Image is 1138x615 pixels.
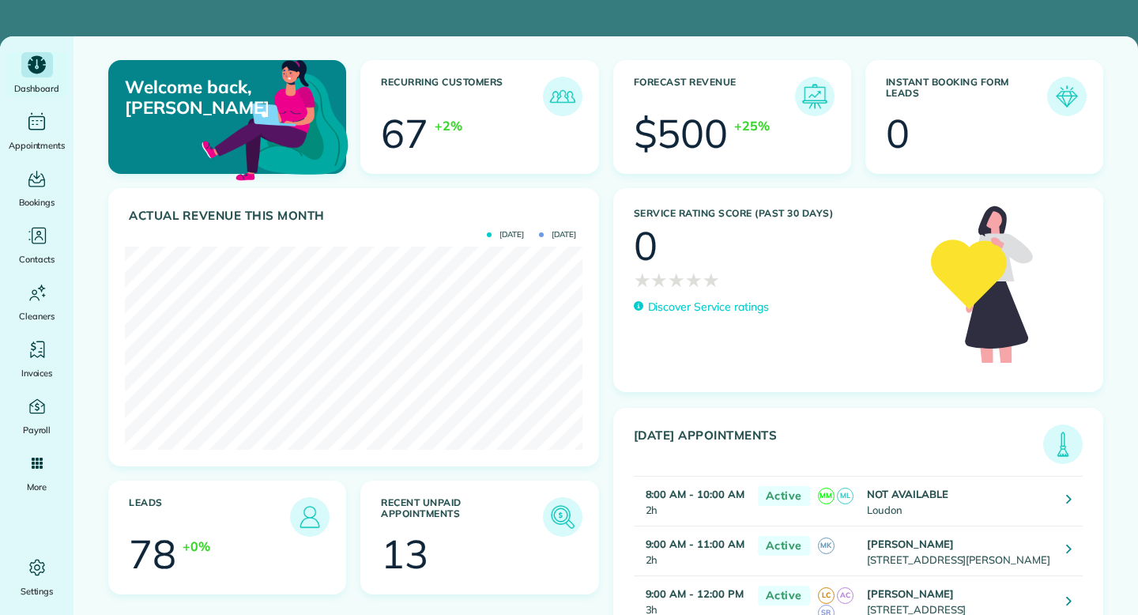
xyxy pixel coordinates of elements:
[799,81,831,112] img: icon_forecast_revenue-8c13a41c7ed35a8dcfafea3cbb826a0462acb37728057bba2d056411b612bbbe.png
[547,81,578,112] img: icon_recurring_customers-cf858462ba22bcd05b5a5880d41d6543d210077de5bb9ebc9590e49fd87d84ed.png
[1051,81,1083,112] img: icon_form_leads-04211a6a04a5b2264e4ee56bc0799ec3eb69b7e499cbb523a139df1d13a81ae0.png
[646,538,744,550] strong: 9:00 AM - 11:00 AM
[886,77,1047,116] h3: Instant Booking Form Leads
[634,477,750,526] td: 2h
[646,587,744,600] strong: 9:00 AM - 12:00 PM
[6,52,67,96] a: Dashboard
[6,166,67,210] a: Bookings
[634,428,1044,464] h3: [DATE] Appointments
[634,208,916,219] h3: Service Rating score (past 30 days)
[758,586,810,606] span: Active
[818,587,835,604] span: LC
[6,223,67,267] a: Contacts
[734,116,770,135] div: +25%
[129,534,176,574] div: 78
[23,422,51,438] span: Payroll
[863,477,1054,526] td: Loudon
[21,365,53,381] span: Invoices
[758,536,810,556] span: Active
[27,479,47,495] span: More
[867,538,954,550] strong: [PERSON_NAME]
[634,226,658,266] div: 0
[837,488,853,504] span: ML
[703,266,720,294] span: ★
[685,266,703,294] span: ★
[539,231,576,239] span: [DATE]
[6,394,67,438] a: Payroll
[9,138,66,153] span: Appointments
[381,534,428,574] div: 13
[183,537,210,556] div: +0%
[6,280,67,324] a: Cleaners
[435,116,462,135] div: +2%
[634,526,750,576] td: 2h
[547,501,578,533] img: icon_unpaid_appointments-47b8ce3997adf2238b356f14209ab4cced10bd1f174958f3ca8f1d0dd7fffeee.png
[19,308,55,324] span: Cleaners
[634,77,795,116] h3: Forecast Revenue
[129,209,582,223] h3: Actual Revenue this month
[19,251,55,267] span: Contacts
[648,299,769,315] p: Discover Service ratings
[634,299,769,315] a: Discover Service ratings
[487,231,524,239] span: [DATE]
[646,488,744,500] strong: 8:00 AM - 10:00 AM
[650,266,668,294] span: ★
[6,555,67,599] a: Settings
[1047,428,1079,460] img: icon_todays_appointments-901f7ab196bb0bea1936b74009e4eb5ffbc2d2711fa7634e0d609ed5ef32b18b.png
[634,114,729,153] div: $500
[867,587,954,600] strong: [PERSON_NAME]
[634,266,651,294] span: ★
[381,114,428,153] div: 67
[863,526,1054,576] td: [STREET_ADDRESS][PERSON_NAME]
[129,497,290,537] h3: Leads
[21,583,54,599] span: Settings
[758,486,810,506] span: Active
[294,501,326,533] img: icon_leads-1bed01f49abd5b7fead27621c3d59655bb73ed531f8eeb49469d10e621d6b896.png
[125,77,268,119] p: Welcome back, [PERSON_NAME]!
[19,194,55,210] span: Bookings
[886,114,910,153] div: 0
[198,42,352,195] img: dashboard_welcome-42a62b7d889689a78055ac9021e634bf52bae3f8056760290aed330b23ab8690.png
[867,488,948,500] strong: NOT AVAILABLE
[818,538,835,554] span: MK
[837,587,853,604] span: AC
[381,497,542,537] h3: Recent unpaid appointments
[668,266,685,294] span: ★
[6,337,67,381] a: Invoices
[381,77,542,116] h3: Recurring Customers
[6,109,67,153] a: Appointments
[14,81,59,96] span: Dashboard
[818,488,835,504] span: MM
